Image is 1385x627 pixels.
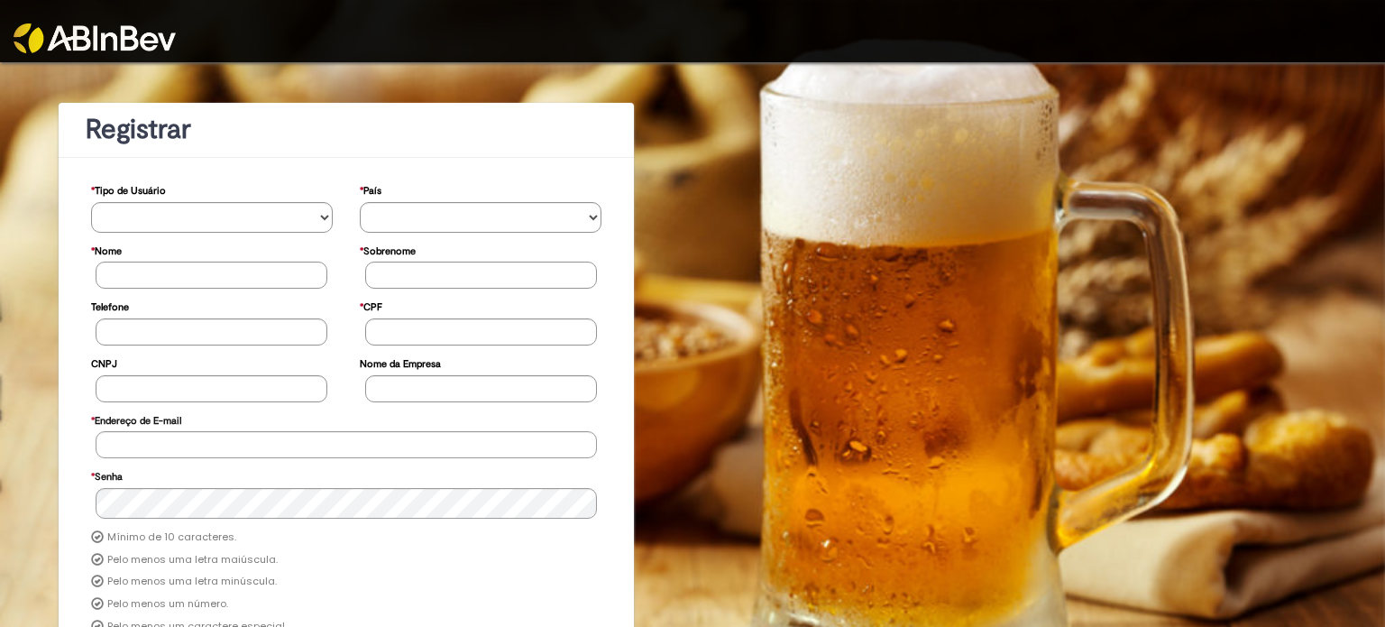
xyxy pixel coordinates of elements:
label: Pelo menos uma letra maiúscula. [107,553,278,567]
label: Mínimo de 10 caracteres. [107,530,236,545]
label: Nome [91,236,122,263]
label: Tipo de Usuário [91,176,166,202]
label: CPF [360,292,382,318]
label: CNPJ [91,349,117,375]
h1: Registrar [86,115,607,144]
label: País [360,176,381,202]
label: Telefone [91,292,129,318]
label: Nome da Empresa [360,349,441,375]
img: ABInbev-white.png [14,23,176,53]
label: Senha [91,462,123,488]
label: Sobrenome [360,236,416,263]
label: Pelo menos um número. [107,597,228,612]
label: Endereço de E-mail [91,406,181,432]
label: Pelo menos uma letra minúscula. [107,575,277,589]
